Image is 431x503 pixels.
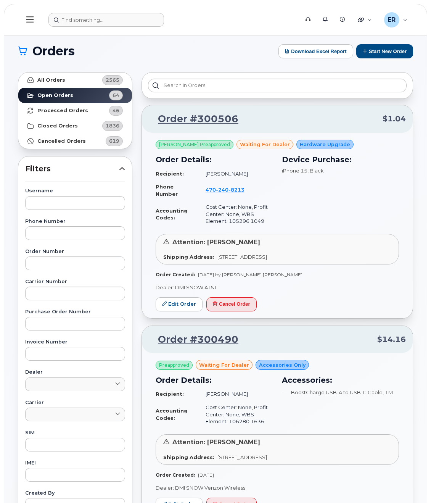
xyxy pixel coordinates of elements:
[25,189,125,193] label: Username
[156,272,195,277] strong: Order Created:
[25,310,125,314] label: Purchase Order Number
[282,154,399,165] h3: Device Purchase:
[18,103,132,118] a: Processed Orders46
[18,134,132,149] a: Cancelled Orders619
[159,141,230,148] span: [PERSON_NAME] Preapproved
[156,154,273,165] h3: Order Details:
[307,168,324,174] span: , Black
[240,141,290,148] span: waiting for dealer
[25,340,125,345] label: Invoice Number
[37,77,65,83] strong: All Orders
[37,123,78,129] strong: Closed Orders
[206,297,257,311] button: Cancel Order
[149,112,238,126] a: Order #300506
[300,141,350,148] span: Hardware Upgrade
[25,163,119,174] span: Filters
[156,391,184,397] strong: Recipient:
[25,491,125,496] label: Created By
[37,92,73,98] strong: Open Orders
[259,361,306,369] span: Accessories Only
[156,184,178,197] strong: Phone Number
[228,187,244,193] span: 8213
[282,374,399,386] h3: Accessories:
[156,374,273,386] h3: Order Details:
[25,461,125,466] label: IMEI
[106,76,119,84] span: 2565
[198,272,302,277] span: [DATE] by [PERSON_NAME].[PERSON_NAME]
[198,472,214,478] span: [DATE]
[25,430,125,435] label: SIM
[149,333,238,347] a: Order #300490
[18,118,132,134] a: Closed Orders1836
[163,254,214,260] strong: Shipping Address:
[199,167,273,181] td: [PERSON_NAME]
[25,400,125,405] label: Carrier
[113,107,119,114] span: 46
[383,113,406,124] span: $1.04
[148,79,407,92] input: Search in orders
[113,92,119,99] span: 64
[156,484,399,492] p: Dealer: DMI SNOW Verizon Wireless
[206,187,244,193] span: 470
[199,401,273,428] td: Cost Center: None, Profit Center: None, WBS Element: 106280.1636
[156,297,203,311] a: Edit Order
[156,208,188,221] strong: Accounting Codes:
[37,138,86,144] strong: Cancelled Orders
[156,171,184,177] strong: Recipient:
[106,122,119,129] span: 1836
[156,472,195,478] strong: Order Created:
[206,187,254,193] a: 4702408213
[356,44,413,58] button: Start New Order
[163,454,214,460] strong: Shipping Address:
[217,454,267,460] span: [STREET_ADDRESS]
[278,44,353,58] button: Download Excel Report
[109,137,119,145] span: 619
[398,470,425,497] iframe: Messenger Launcher
[172,239,260,246] span: Attention: [PERSON_NAME]
[32,45,75,57] span: Orders
[156,284,399,291] p: Dealer: DMI SNOW AT&T
[217,254,267,260] span: [STREET_ADDRESS]
[377,334,406,345] span: $14.16
[156,408,188,421] strong: Accounting Codes:
[37,108,88,114] strong: Processed Orders
[199,361,249,369] span: waiting for dealer
[18,88,132,103] a: Open Orders64
[282,389,399,396] li: BoostCharge USB-A to USB-C Cable, 1M
[159,362,189,369] span: Preapproved
[199,387,273,401] td: [PERSON_NAME]
[25,279,125,284] label: Carrier Number
[25,249,125,254] label: Order Number
[282,168,307,174] span: iPhone 15
[25,219,125,224] label: Phone Number
[172,439,260,446] span: Attention: [PERSON_NAME]
[216,187,228,193] span: 240
[18,73,132,88] a: All Orders2565
[25,370,125,375] label: Dealer
[199,200,273,228] td: Cost Center: None, Profit Center: None, WBS Element: 105296.1049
